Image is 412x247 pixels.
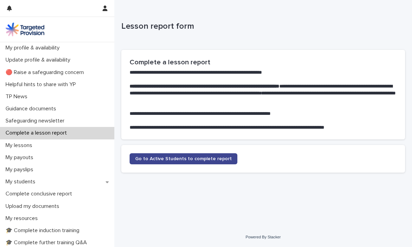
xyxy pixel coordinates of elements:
p: My payouts [3,154,39,161]
a: Go to Active Students to complete report [130,153,237,164]
p: TP News [3,93,33,100]
p: 🎓 Complete induction training [3,227,85,234]
p: 🔴 Raise a safeguarding concern [3,69,89,76]
p: Complete conclusive report [3,191,78,197]
p: My lessons [3,142,38,149]
p: Update profile & availability [3,57,76,63]
p: Upload my documents [3,203,65,210]
p: 🎓 Complete further training Q&A [3,239,93,246]
p: Helpful hints to share with YP [3,81,81,88]
p: My profile & availability [3,45,65,51]
img: M5nRWzHhSzIhMunXDL62 [6,22,44,36]
p: My payslips [3,166,39,173]
p: My resources [3,215,43,222]
p: Guidance documents [3,106,62,112]
p: Complete a lesson report [3,130,72,136]
h2: Complete a lesson report [130,58,397,66]
p: My students [3,179,41,185]
p: Safeguarding newsletter [3,118,70,124]
p: Lesson report form [121,21,402,31]
span: Go to Active Students to complete report [135,156,232,161]
a: Powered By Stacker [246,235,281,239]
